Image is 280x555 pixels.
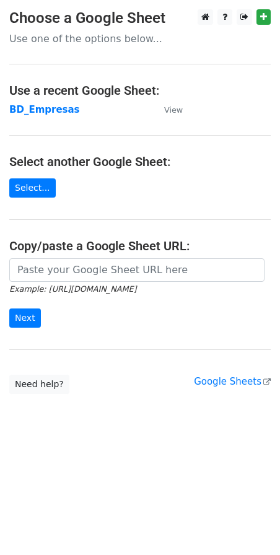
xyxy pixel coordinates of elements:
small: View [164,105,183,115]
a: View [152,104,183,115]
small: Example: [URL][DOMAIN_NAME] [9,284,136,294]
h4: Copy/paste a Google Sheet URL: [9,238,271,253]
h4: Use a recent Google Sheet: [9,83,271,98]
p: Use one of the options below... [9,32,271,45]
input: Next [9,308,41,328]
h3: Choose a Google Sheet [9,9,271,27]
h4: Select another Google Sheet: [9,154,271,169]
input: Paste your Google Sheet URL here [9,258,265,282]
a: BD_Empresas [9,104,80,115]
a: Select... [9,178,56,198]
a: Need help? [9,375,69,394]
a: Google Sheets [194,376,271,387]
